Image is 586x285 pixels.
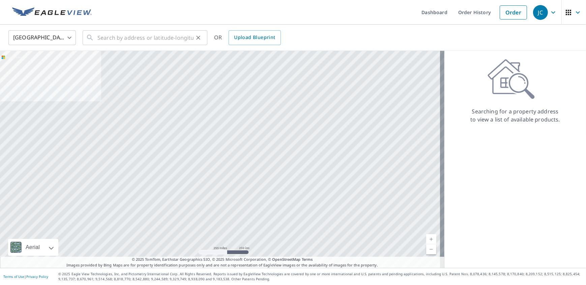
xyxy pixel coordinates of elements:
span: Upload Blueprint [234,33,275,42]
a: Terms of Use [3,274,24,279]
p: Searching for a property address to view a list of available products. [470,107,560,123]
a: Current Level 5, Zoom In [426,234,436,244]
a: Terms [302,257,313,262]
span: © 2025 TomTom, Earthstar Geographics SIO, © 2025 Microsoft Corporation, © [132,257,313,262]
div: [GEOGRAPHIC_DATA] [8,28,76,47]
p: | [3,275,48,279]
p: © 2025 Eagle View Technologies, Inc. and Pictometry International Corp. All Rights Reserved. Repo... [58,272,583,282]
a: Order [500,5,527,20]
div: Aerial [24,239,42,256]
a: OpenStreetMap [272,257,300,262]
a: Current Level 5, Zoom Out [426,244,436,254]
input: Search by address or latitude-longitude [97,28,194,47]
div: OR [214,30,281,45]
img: EV Logo [12,7,92,17]
button: Clear [194,33,203,42]
a: Upload Blueprint [229,30,281,45]
div: JC [533,5,548,20]
div: Aerial [8,239,58,256]
a: Privacy Policy [26,274,48,279]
